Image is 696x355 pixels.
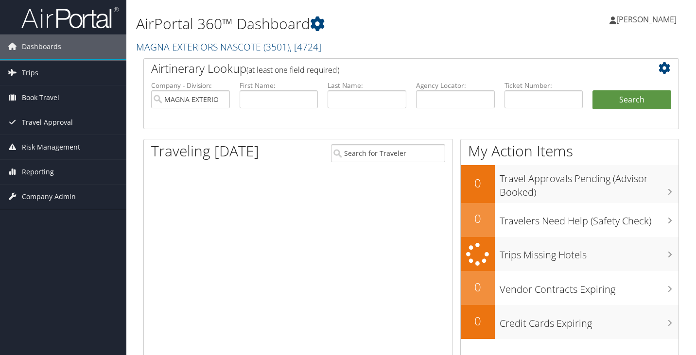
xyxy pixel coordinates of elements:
a: 0Travelers Need Help (Safety Check) [461,203,679,237]
span: [PERSON_NAME] [616,14,677,25]
input: Search for Traveler [331,144,445,162]
h3: Vendor Contracts Expiring [500,278,679,296]
a: 0Vendor Contracts Expiring [461,271,679,305]
label: Company - Division: [151,81,230,90]
label: Last Name: [328,81,406,90]
a: 0Travel Approvals Pending (Advisor Booked) [461,165,679,203]
span: Dashboards [22,34,61,59]
span: (at least one field required) [246,65,339,75]
span: Risk Management [22,135,80,159]
h1: My Action Items [461,141,679,161]
h3: Travel Approvals Pending (Advisor Booked) [500,167,679,199]
label: Agency Locator: [416,81,495,90]
a: [PERSON_NAME] [609,5,686,34]
h2: 0 [461,313,495,329]
a: MAGNA EXTERIORS NASCOTE [136,40,321,53]
h3: Travelers Need Help (Safety Check) [500,209,679,228]
span: Trips [22,61,38,85]
span: , [ 4724 ] [290,40,321,53]
a: 0Credit Cards Expiring [461,305,679,339]
span: Travel Approval [22,110,73,135]
h3: Trips Missing Hotels [500,243,679,262]
h3: Credit Cards Expiring [500,312,679,330]
span: Reporting [22,160,54,184]
button: Search [592,90,671,110]
span: ( 3501 ) [263,40,290,53]
label: First Name: [240,81,318,90]
h2: Airtinerary Lookup [151,60,626,77]
a: Trips Missing Hotels [461,237,679,271]
h2: 0 [461,175,495,191]
span: Book Travel [22,85,59,110]
h1: Traveling [DATE] [151,141,259,161]
h2: 0 [461,210,495,227]
h2: 0 [461,279,495,295]
h1: AirPortal 360™ Dashboard [136,14,503,34]
img: airportal-logo.png [21,6,119,29]
label: Ticket Number: [505,81,583,90]
span: Company Admin [22,185,76,209]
